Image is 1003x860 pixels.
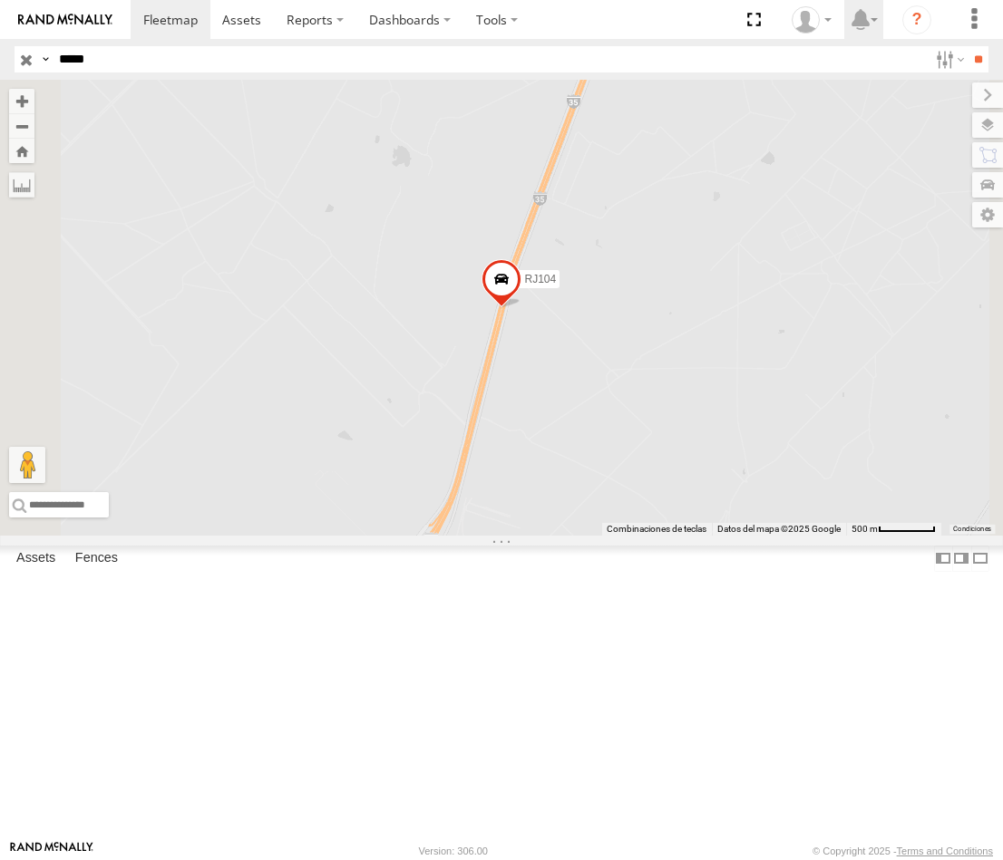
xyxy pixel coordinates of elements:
[934,546,952,572] label: Dock Summary Table to the Left
[9,113,34,139] button: Zoom out
[18,14,112,26] img: rand-logo.svg
[846,523,941,536] button: Escala del mapa: 500 m por 60 píxeles
[607,523,706,536] button: Combinaciones de teclas
[813,846,993,856] div: © Copyright 2025 -
[66,546,127,571] label: Fences
[717,524,841,534] span: Datos del mapa ©2025 Google
[785,6,838,34] div: Josue Jimenez
[929,46,968,72] label: Search Filter Options
[953,526,991,533] a: Condiciones (se abre en una nueva pestaña)
[952,546,970,572] label: Dock Summary Table to the Right
[525,273,557,285] span: RJ104
[10,842,93,860] a: Visit our Website
[902,5,931,34] i: ?
[897,846,993,856] a: Terms and Conditions
[38,46,53,72] label: Search Query
[419,846,488,856] div: Version: 306.00
[9,447,45,483] button: Arrastra el hombrecito naranja al mapa para abrir Street View
[971,546,989,572] label: Hide Summary Table
[9,172,34,198] label: Measure
[9,139,34,163] button: Zoom Home
[972,202,1003,227] label: Map Settings
[7,546,64,571] label: Assets
[852,524,878,534] span: 500 m
[9,89,34,113] button: Zoom in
